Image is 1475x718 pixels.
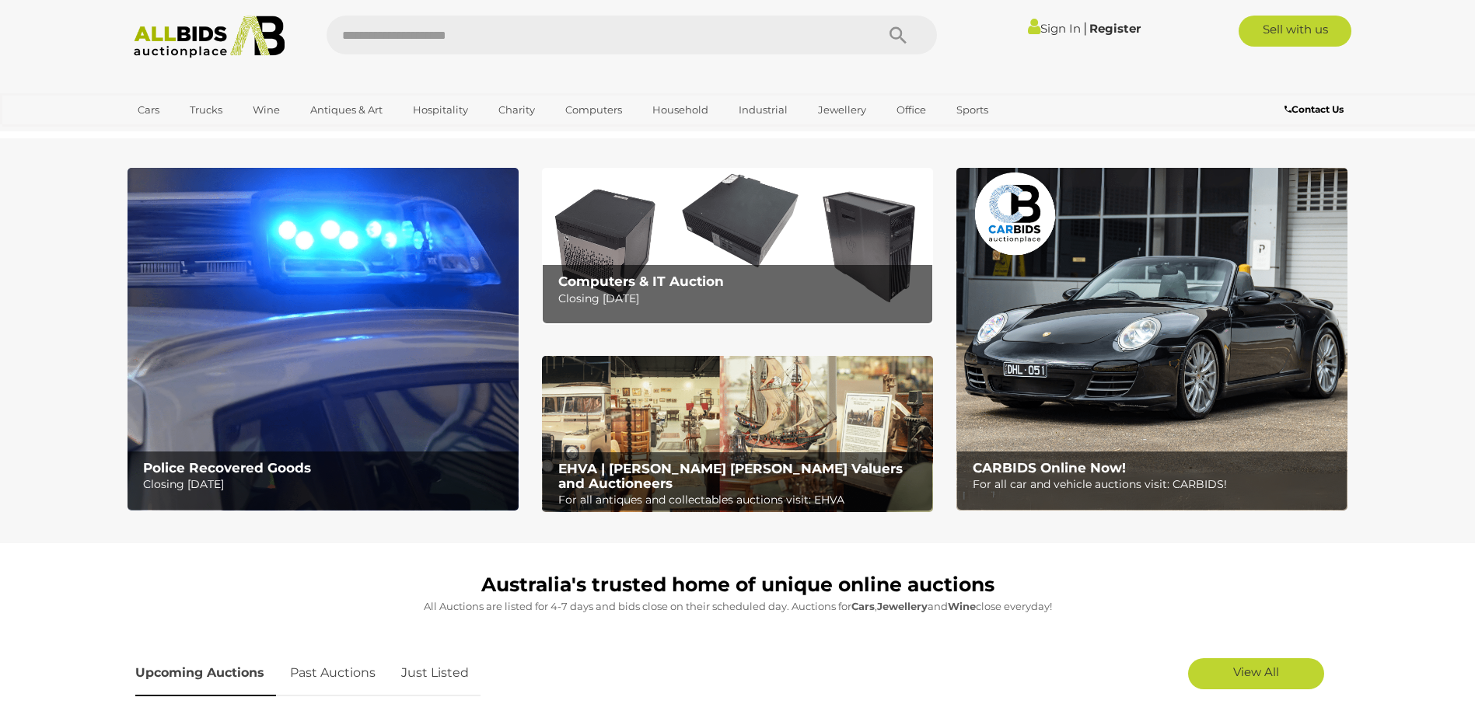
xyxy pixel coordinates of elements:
[558,289,924,308] p: Closing [DATE]
[956,168,1347,511] a: CARBIDS Online Now! CARBIDS Online Now! For all car and vehicle auctions visit: CARBIDS!
[135,650,276,696] a: Upcoming Auctions
[542,356,933,513] a: EHVA | Evans Hastings Valuers and Auctioneers EHVA | [PERSON_NAME] [PERSON_NAME] Valuers and Auct...
[143,460,311,476] b: Police Recovered Goods
[488,97,545,123] a: Charity
[948,600,976,612] strong: Wine
[642,97,718,123] a: Household
[542,356,933,513] img: EHVA | Evans Hastings Valuers and Auctioneers
[555,97,632,123] a: Computers
[1188,658,1324,689] a: View All
[877,600,928,612] strong: Jewellery
[558,490,924,510] p: For all antiques and collectables auctions visit: EHVA
[973,475,1339,494] p: For all car and vehicle auctions visit: CARBIDS!
[403,97,478,123] a: Hospitality
[1239,16,1351,47] a: Sell with us
[946,97,998,123] a: Sports
[808,97,876,123] a: Jewellery
[300,97,393,123] a: Antiques & Art
[1285,103,1344,115] b: Contact Us
[558,274,724,289] b: Computers & IT Auction
[135,598,1340,615] p: All Auctions are listed for 4-7 days and bids close on their scheduled day. Auctions for , and cl...
[851,600,875,612] strong: Cars
[390,650,481,696] a: Just Listed
[956,168,1347,511] img: CARBIDS Online Now!
[1285,101,1347,118] a: Contact Us
[128,97,170,123] a: Cars
[859,16,937,54] button: Search
[143,475,509,494] p: Closing [DATE]
[729,97,798,123] a: Industrial
[1233,664,1279,679] span: View All
[1089,21,1141,36] a: Register
[135,574,1340,596] h1: Australia's trusted home of unique online auctions
[128,168,519,511] a: Police Recovered Goods Police Recovered Goods Closing [DATE]
[1083,19,1087,37] span: |
[128,123,258,148] a: [GEOGRAPHIC_DATA]
[1028,21,1081,36] a: Sign In
[125,16,294,58] img: Allbids.com.au
[542,168,933,324] img: Computers & IT Auction
[243,97,290,123] a: Wine
[973,460,1126,476] b: CARBIDS Online Now!
[180,97,232,123] a: Trucks
[278,650,387,696] a: Past Auctions
[542,168,933,324] a: Computers & IT Auction Computers & IT Auction Closing [DATE]
[886,97,936,123] a: Office
[558,461,903,491] b: EHVA | [PERSON_NAME] [PERSON_NAME] Valuers and Auctioneers
[128,168,519,511] img: Police Recovered Goods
